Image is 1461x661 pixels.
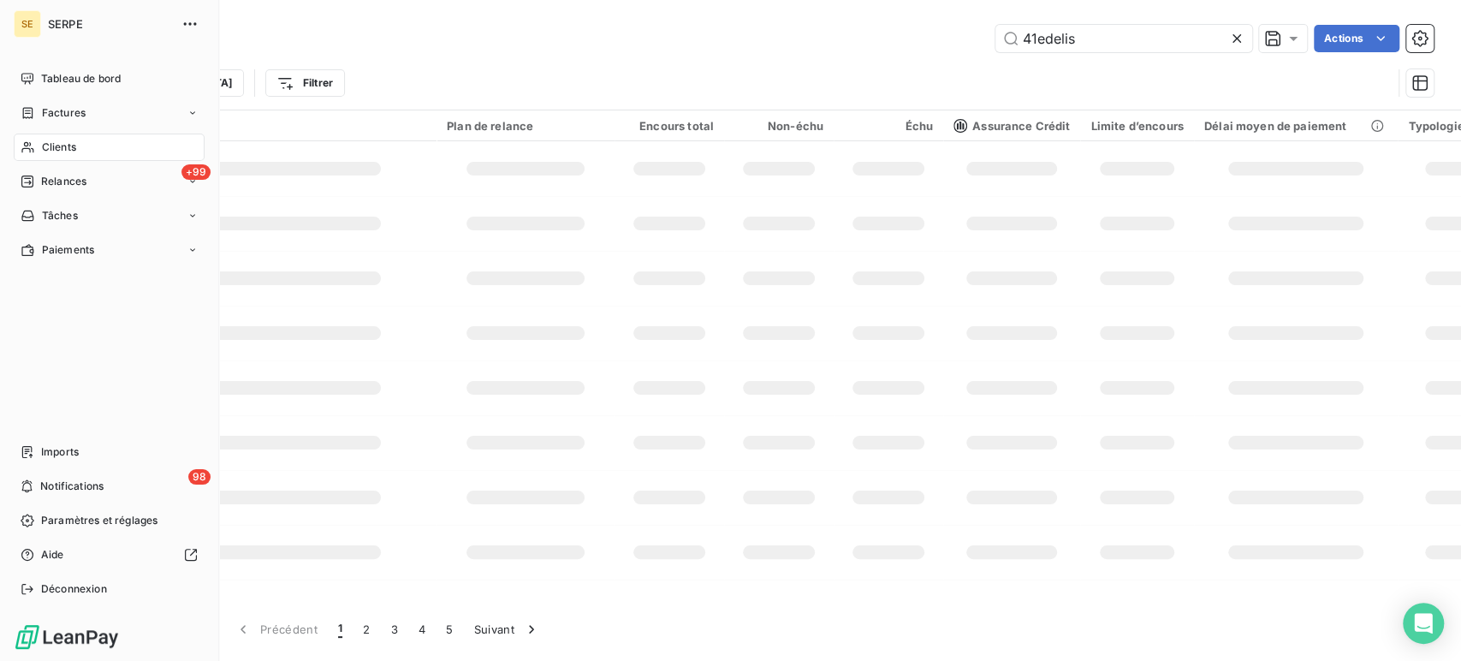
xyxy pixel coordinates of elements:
[408,611,436,647] button: 4
[953,119,1070,133] span: Assurance Crédit
[1204,119,1387,133] div: Délai moyen de paiement
[995,25,1252,52] input: Rechercher
[1090,119,1183,133] div: Limite d’encours
[844,119,933,133] div: Échu
[1403,603,1444,644] div: Open Intercom Messenger
[41,71,121,86] span: Tableau de bord
[42,105,86,121] span: Factures
[42,208,78,223] span: Tâches
[41,513,157,528] span: Paramètres et réglages
[41,174,86,189] span: Relances
[14,623,120,651] img: Logo LeanPay
[447,119,604,133] div: Plan de relance
[14,10,41,38] div: SE
[14,541,205,569] a: Aide
[188,469,211,485] span: 98
[338,621,342,638] span: 1
[48,17,171,31] span: SERPE
[381,611,408,647] button: 3
[265,69,344,97] button: Filtrer
[42,140,76,155] span: Clients
[625,119,714,133] div: Encours total
[734,119,823,133] div: Non-échu
[353,611,380,647] button: 2
[328,611,353,647] button: 1
[224,611,328,647] button: Précédent
[42,242,94,258] span: Paiements
[41,444,79,460] span: Imports
[436,611,463,647] button: 5
[181,164,211,180] span: +99
[41,581,107,597] span: Déconnexion
[41,547,64,563] span: Aide
[40,479,104,494] span: Notifications
[464,611,550,647] button: Suivant
[1314,25,1399,52] button: Actions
